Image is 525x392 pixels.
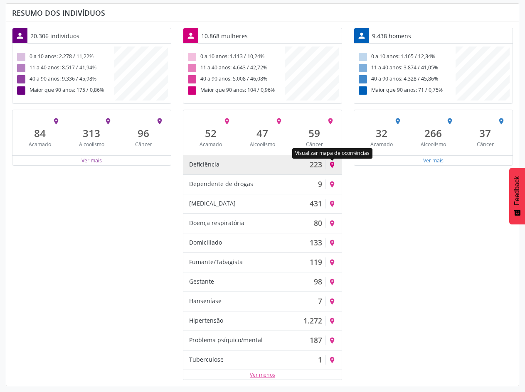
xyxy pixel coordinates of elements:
i: place [328,181,336,188]
div: 11 a 40 anos: 4.643 / 42,72% [186,62,285,73]
div: Gestante [189,277,214,286]
i: place [156,118,163,125]
div: Câncer [294,141,335,148]
i: place [223,118,231,125]
div: Acamado [191,141,231,148]
div: 40 a 90 anos: 5.008 / 46,08% [186,73,285,85]
div: Alcoolismo [242,141,283,148]
div: Acamado [20,141,60,148]
button: Ver mais [81,157,102,164]
div: [MEDICAL_DATA] [189,199,236,208]
div: Deficiência [189,160,219,169]
button: Feedback - Mostrar pesquisa [509,168,525,224]
div: 47 [242,127,283,139]
div: Doença respiratória [189,218,244,228]
div: 37 [465,127,505,139]
div: 0 a 10 anos: 2.278 / 11,22% [15,51,114,62]
div: Alcoolismo [413,141,454,148]
div: 187 [310,336,322,345]
div: Maior que 90 anos: 175 / 0,86% [15,85,114,96]
div: 7 [318,296,322,306]
div: 266 [413,127,454,139]
div: 0 a 10 anos: 1.113 / 10,24% [186,51,285,62]
div: 11 a 40 anos: 8.517 / 41,94% [15,62,114,73]
div: 32 [362,127,402,139]
i: person [357,31,366,40]
span: Feedback [513,176,521,205]
button: Ver menos [249,371,276,379]
i: place [394,118,402,125]
div: 96 [123,127,164,139]
i: place [327,118,334,125]
i: place [328,317,336,325]
div: Resumo dos indivíduos [12,8,513,17]
div: Problema psíquico/mental [189,336,263,345]
i: person [15,31,25,40]
i: place [328,298,336,305]
div: Tuberculose [189,355,224,364]
div: Maior que 90 anos: 71 / 0,75% [357,85,456,96]
i: place [328,220,336,227]
i: place [328,278,336,286]
div: 84 [20,127,60,139]
div: 10.868 mulheres [198,29,251,43]
i: place [328,200,336,208]
div: Maior que 90 anos: 104 / 0,96% [186,85,285,96]
i: place [328,259,336,266]
div: 313 [71,127,112,139]
div: 9.438 homens [369,29,414,43]
div: 20.306 indivíduos [27,29,82,43]
i: place [328,337,336,344]
div: 119 [310,257,322,267]
div: 52 [191,127,231,139]
div: Domiciliado [189,238,222,247]
div: 9 [318,179,322,189]
div: 431 [310,199,322,208]
div: Fumante/Tabagista [189,257,243,267]
div: 1 [318,355,322,364]
div: 223 [310,160,322,169]
i: place [498,118,505,125]
div: Alcoolismo [71,141,112,148]
div: 11 a 40 anos: 3.874 / 41,05% [357,62,456,73]
div: 133 [310,238,322,247]
i: place [52,118,60,125]
div: Hanseníase [189,296,222,306]
i: place [328,161,336,169]
div: Hipertensão [189,316,223,325]
i: person [186,31,195,40]
div: Câncer [465,141,505,148]
div: 59 [294,127,335,139]
div: Acamado [362,141,402,148]
button: Ver mais [423,157,444,164]
div: 40 a 90 anos: 9.336 / 45,98% [15,73,114,85]
div: 1.272 [303,316,322,325]
div: 80 [314,218,322,228]
i: place [104,118,112,125]
div: 0 a 10 anos: 1.165 / 12,34% [357,51,456,62]
i: place [446,118,454,125]
div: Visualizar mapa de ocorrências [292,148,372,159]
i: place [275,118,283,125]
div: Dependente de drogas [189,179,253,189]
div: Câncer [123,141,164,148]
div: 40 a 90 anos: 4.328 / 45,86% [357,73,456,85]
div: 98 [314,277,322,286]
i: place [328,356,336,364]
i: place [328,239,336,247]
